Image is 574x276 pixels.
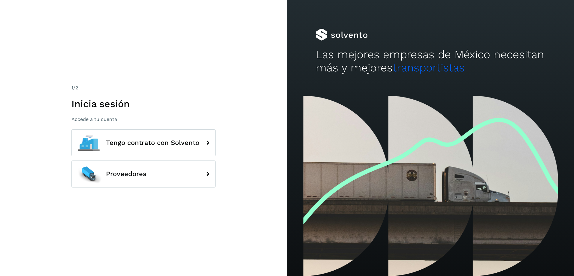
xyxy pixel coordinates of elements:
[71,85,73,91] span: 1
[316,48,545,75] h2: Las mejores empresas de México necesitan más y mejores
[71,160,216,187] button: Proveedores
[71,116,216,122] p: Accede a tu cuenta
[106,139,199,146] span: Tengo contrato con Solvento
[71,129,216,156] button: Tengo contrato con Solvento
[393,61,465,74] span: transportistas
[71,84,216,91] div: /2
[71,98,216,109] h1: Inicia sesión
[106,170,147,178] span: Proveedores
